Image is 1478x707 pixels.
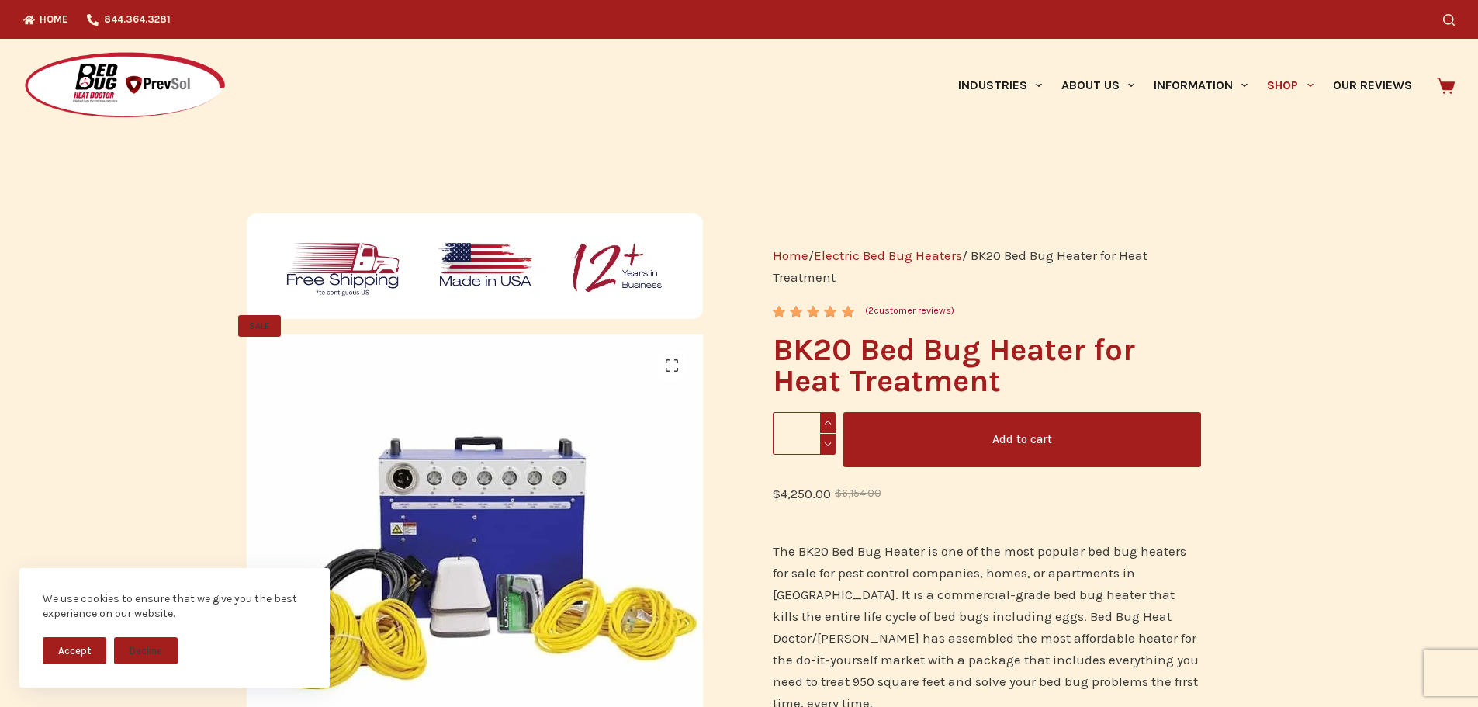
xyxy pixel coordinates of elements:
span: Rated out of 5 based on customer ratings [773,306,856,400]
button: Accept [43,637,106,664]
h1: BK20 Bed Bug Heater for Heat Treatment [773,334,1200,397]
span: $ [835,487,842,499]
a: Shop [1258,39,1323,132]
nav: Primary [948,39,1421,132]
bdi: 6,154.00 [835,487,881,499]
button: Search [1443,14,1455,26]
a: (2customer reviews) [865,303,954,319]
a: About Us [1051,39,1144,132]
a: Our Reviews [1323,39,1421,132]
a: Electric Bed Bug Heaters [814,248,962,263]
button: Decline [114,637,178,664]
span: 2 [773,306,784,330]
bdi: 4,250.00 [773,486,831,501]
button: Open LiveChat chat widget [12,6,59,53]
input: Product quantity [773,412,836,455]
button: Add to cart [843,412,1201,467]
span: $ [773,486,781,501]
div: Rated 5.00 out of 5 [773,306,856,317]
a: Home [773,248,808,263]
a: Industries [948,39,1051,132]
span: SALE [238,315,281,337]
img: Prevsol/Bed Bug Heat Doctor [23,51,227,120]
a: View full-screen image gallery [656,350,687,381]
nav: Breadcrumb [773,244,1200,288]
a: The BK20 heater is more powerful than the 52K bed bug heater with a minimal footprint, designed w... [703,554,1160,570]
span: 2 [868,305,874,316]
div: We use cookies to ensure that we give you the best experience on our website. [43,591,306,622]
a: Information [1144,39,1258,132]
